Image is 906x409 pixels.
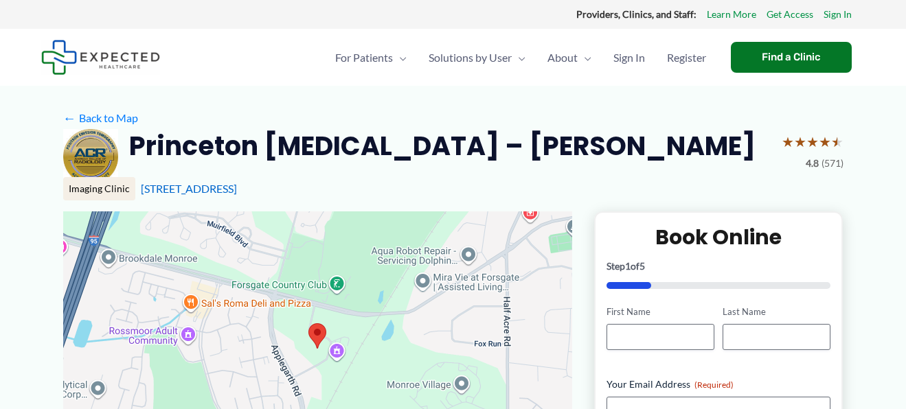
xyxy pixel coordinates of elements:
[129,129,756,163] h2: Princeton [MEDICAL_DATA] – [PERSON_NAME]
[824,5,852,23] a: Sign In
[324,34,717,82] nav: Primary Site Navigation
[694,379,734,390] span: (Required)
[607,305,714,318] label: First Name
[324,34,418,82] a: For PatientsMenu Toggle
[806,154,819,172] span: 4.8
[335,34,393,82] span: For Patients
[707,5,756,23] a: Learn More
[639,260,645,272] span: 5
[393,34,407,82] span: Menu Toggle
[794,129,806,154] span: ★
[822,154,843,172] span: (571)
[429,34,512,82] span: Solutions by User
[63,111,76,124] span: ←
[625,260,631,272] span: 1
[63,108,138,128] a: ←Back to Map
[767,5,813,23] a: Get Access
[512,34,525,82] span: Menu Toggle
[607,261,831,271] p: Step of
[141,182,237,195] a: [STREET_ADDRESS]
[602,34,656,82] a: Sign In
[418,34,536,82] a: Solutions by UserMenu Toggle
[41,40,160,75] img: Expected Healthcare Logo - side, dark font, small
[607,224,831,250] h2: Book Online
[831,129,843,154] span: ★
[782,129,794,154] span: ★
[656,34,717,82] a: Register
[819,129,831,154] span: ★
[667,34,706,82] span: Register
[536,34,602,82] a: AboutMenu Toggle
[723,305,830,318] label: Last Name
[576,8,697,20] strong: Providers, Clinics, and Staff:
[613,34,645,82] span: Sign In
[806,129,819,154] span: ★
[607,377,831,391] label: Your Email Address
[547,34,578,82] span: About
[731,42,852,73] a: Find a Clinic
[63,177,135,200] div: Imaging Clinic
[578,34,591,82] span: Menu Toggle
